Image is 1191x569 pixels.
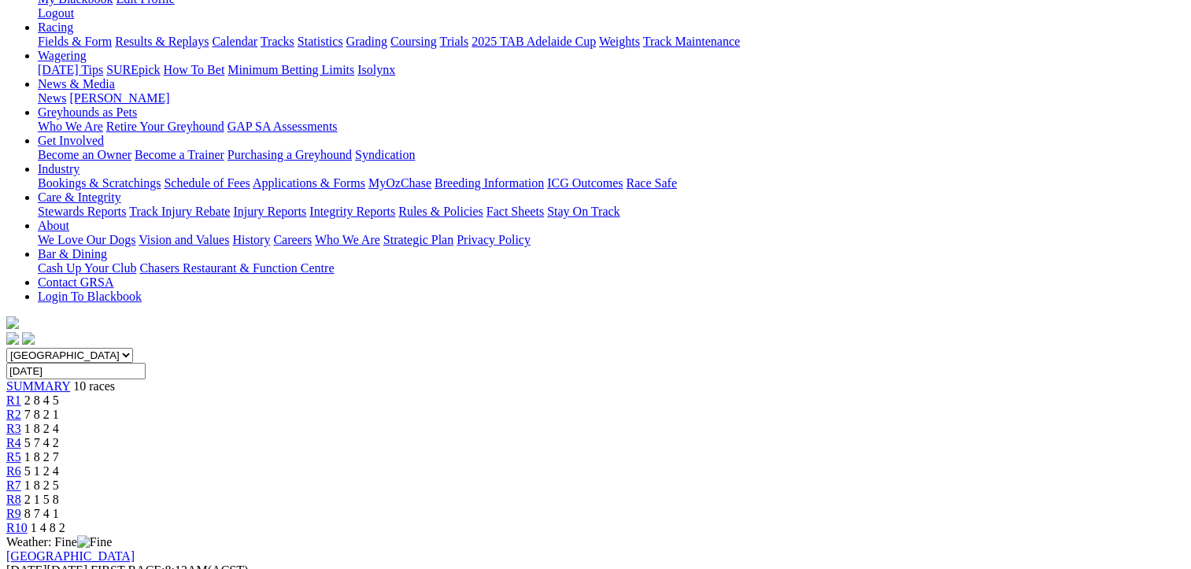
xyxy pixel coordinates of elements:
[38,290,142,303] a: Login To Blackbook
[253,176,365,190] a: Applications & Forms
[273,233,312,246] a: Careers
[24,507,59,520] span: 8 7 4 1
[38,148,131,161] a: Become an Owner
[457,233,531,246] a: Privacy Policy
[227,63,354,76] a: Minimum Betting Limits
[24,493,59,506] span: 2 1 5 8
[38,190,121,204] a: Care & Integrity
[38,63,1185,77] div: Wagering
[164,63,225,76] a: How To Bet
[115,35,209,48] a: Results & Replays
[6,493,21,506] a: R8
[6,379,70,393] a: SUMMARY
[38,247,107,260] a: Bar & Dining
[38,105,137,119] a: Greyhounds as Pets
[38,275,113,289] a: Contact GRSA
[309,205,395,218] a: Integrity Reports
[261,35,294,48] a: Tracks
[24,408,59,421] span: 7 8 2 1
[24,450,59,464] span: 1 8 2 7
[38,91,66,105] a: News
[383,233,453,246] a: Strategic Plan
[626,176,676,190] a: Race Safe
[346,35,387,48] a: Grading
[106,120,224,133] a: Retire Your Greyhound
[6,408,21,421] a: R2
[164,176,250,190] a: Schedule of Fees
[38,35,1185,49] div: Racing
[38,176,1185,190] div: Industry
[22,332,35,345] img: twitter.svg
[73,379,115,393] span: 10 races
[38,134,104,147] a: Get Involved
[38,35,112,48] a: Fields & Form
[38,261,136,275] a: Cash Up Your Club
[31,521,65,534] span: 1 4 8 2
[232,233,270,246] a: History
[6,393,21,407] a: R1
[6,363,146,379] input: Select date
[24,464,59,478] span: 5 1 2 4
[6,507,21,520] a: R9
[547,205,620,218] a: Stay On Track
[38,120,103,133] a: Who We Are
[212,35,257,48] a: Calendar
[24,393,59,407] span: 2 8 4 5
[38,63,103,76] a: [DATE] Tips
[38,176,161,190] a: Bookings & Scratchings
[139,233,229,246] a: Vision and Values
[24,436,59,449] span: 5 7 4 2
[38,77,115,91] a: News & Media
[233,205,306,218] a: Injury Reports
[106,63,160,76] a: SUREpick
[38,162,80,176] a: Industry
[439,35,468,48] a: Trials
[38,233,1185,247] div: About
[6,521,28,534] a: R10
[6,535,112,549] span: Weather: Fine
[6,436,21,449] a: R4
[38,205,126,218] a: Stewards Reports
[38,205,1185,219] div: Care & Integrity
[472,35,596,48] a: 2025 TAB Adelaide Cup
[24,422,59,435] span: 1 8 2 4
[24,478,59,492] span: 1 8 2 5
[38,20,73,34] a: Racing
[38,120,1185,134] div: Greyhounds as Pets
[139,261,334,275] a: Chasers Restaurant & Function Centre
[486,205,544,218] a: Fact Sheets
[298,35,343,48] a: Statistics
[227,148,352,161] a: Purchasing a Greyhound
[357,63,395,76] a: Isolynx
[435,176,544,190] a: Breeding Information
[390,35,437,48] a: Coursing
[227,120,338,133] a: GAP SA Assessments
[38,219,69,232] a: About
[38,261,1185,275] div: Bar & Dining
[6,478,21,492] span: R7
[38,148,1185,162] div: Get Involved
[547,176,623,190] a: ICG Outcomes
[368,176,431,190] a: MyOzChase
[6,450,21,464] a: R5
[6,316,19,329] img: logo-grsa-white.png
[135,148,224,161] a: Become a Trainer
[69,91,169,105] a: [PERSON_NAME]
[38,6,74,20] a: Logout
[38,233,135,246] a: We Love Our Dogs
[6,549,135,563] a: [GEOGRAPHIC_DATA]
[38,49,87,62] a: Wagering
[398,205,483,218] a: Rules & Policies
[6,464,21,478] a: R6
[129,205,230,218] a: Track Injury Rebate
[77,535,112,549] img: Fine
